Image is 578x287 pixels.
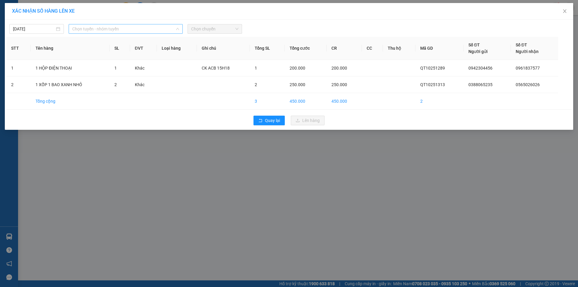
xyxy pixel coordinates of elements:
p: Nhận: [46,3,88,17]
span: 2 [255,82,257,87]
span: CR: [2,33,11,40]
th: Tổng SL [250,37,285,60]
span: Quay lại [265,117,280,124]
td: Khác [130,60,157,76]
td: 2 [415,93,464,110]
span: Người gửi [468,49,488,54]
span: 200.000 [290,66,305,70]
button: uploadLên hàng [291,116,325,125]
span: Thu hộ: [2,41,21,47]
button: rollbackQuay lại [253,116,285,125]
span: 200.000 [331,66,347,70]
th: ĐVT [130,37,157,60]
span: 0388065235 [468,82,493,87]
span: rollback [258,118,263,123]
th: STT [6,37,31,60]
td: 450.000 [285,93,327,110]
th: Mã GD [415,37,464,60]
span: 0 [12,33,15,40]
span: 250.000 [26,33,47,40]
th: CR [327,37,362,60]
th: Tên hàng [31,37,110,60]
span: 0961837577 [516,66,540,70]
input: 12/10/2025 [13,26,55,32]
span: 250.000 [331,82,347,87]
span: close [562,9,567,14]
td: 1 XỐP 1 BAO XANH NHỎ [31,76,110,93]
th: Tổng cước [285,37,327,60]
span: CC: [15,33,24,40]
span: 0 [22,41,26,47]
td: 2 [6,76,31,93]
span: CK ACB 15H18 [202,66,230,70]
td: 1 HỘP ĐIỆN THOẠI [31,60,110,76]
td: Khác [130,76,157,93]
span: 250.000 [290,82,305,87]
span: Lấy: [2,21,22,27]
span: 0938017029 [46,17,79,24]
span: 1 [255,66,257,70]
button: Close [556,3,573,20]
span: ĐẠT [11,21,22,27]
td: 450.000 [327,93,362,110]
span: VP 330 [PERSON_NAME] [2,7,45,20]
th: SL [110,37,130,60]
span: Người nhận [516,49,539,54]
p: Gửi: [2,7,45,20]
span: 0565026026 [516,82,540,87]
td: 3 [250,93,285,110]
span: 0942304456 [468,66,493,70]
span: QT10251313 [420,82,445,87]
span: Giao: [46,25,57,31]
td: Tổng cộng [31,93,110,110]
span: XÁC NHẬN SỐ HÀNG LÊN XE [12,8,75,14]
span: Số ĐT [516,42,527,47]
span: 1 [114,66,117,70]
span: 2 [114,82,117,87]
span: QT10251289 [420,66,445,70]
th: Ghi chú [197,37,250,60]
td: 1 [6,60,31,76]
span: Số ĐT [468,42,480,47]
th: CC [362,37,383,60]
span: VP An Sương [46,3,74,17]
th: Thu hộ [383,37,415,60]
span: down [176,27,179,31]
th: Loại hàng [157,37,197,60]
span: Chọn chuyến [191,24,238,33]
span: Chọn tuyến - nhóm tuyến [72,24,179,33]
